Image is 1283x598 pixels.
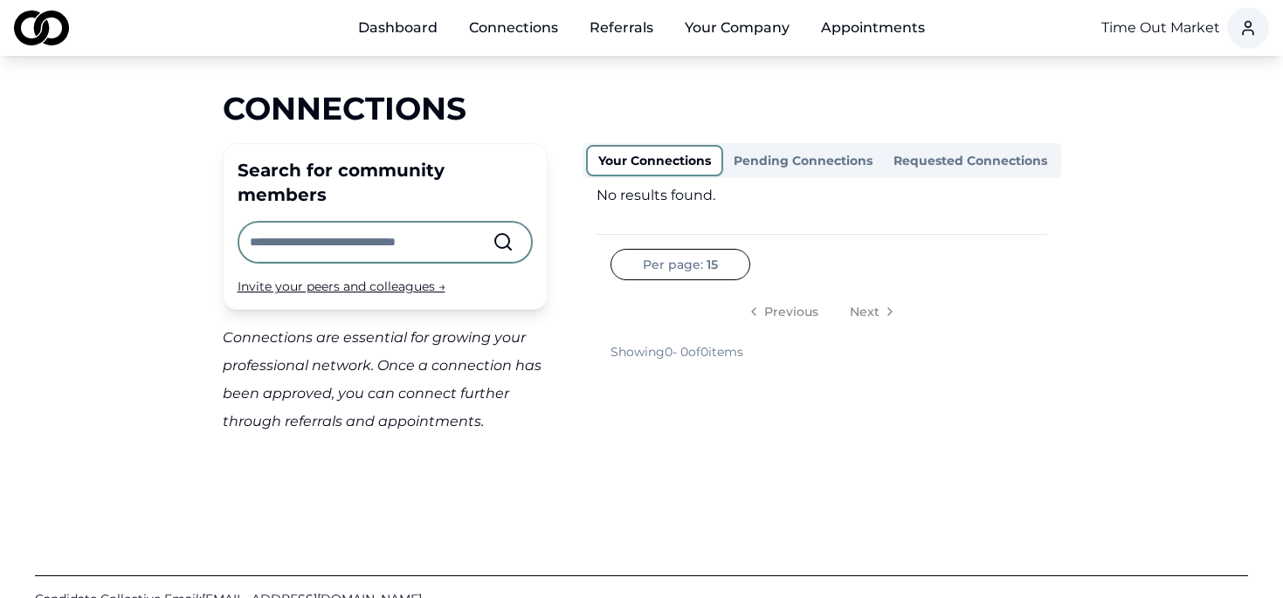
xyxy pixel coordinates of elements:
[576,10,667,45] a: Referrals
[610,249,750,280] button: Per page:15
[455,10,572,45] a: Connections
[610,343,743,361] div: Showing 0 - 0 of 0 items
[707,256,718,273] span: 15
[1101,17,1220,38] button: Time Out Market
[223,324,548,436] div: Connections are essential for growing your professional network. Once a connection has been appro...
[597,185,1047,206] div: No results found.
[223,91,1061,126] div: Connections
[238,278,533,295] div: Invite your peers and colleagues →
[344,10,452,45] a: Dashboard
[883,147,1058,175] button: Requested Connections
[344,10,939,45] nav: Main
[671,10,804,45] button: Your Company
[610,294,1033,329] nav: pagination
[14,10,69,45] img: logo
[807,10,939,45] a: Appointments
[586,145,723,176] button: Your Connections
[238,158,533,207] div: Search for community members
[723,147,883,175] button: Pending Connections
